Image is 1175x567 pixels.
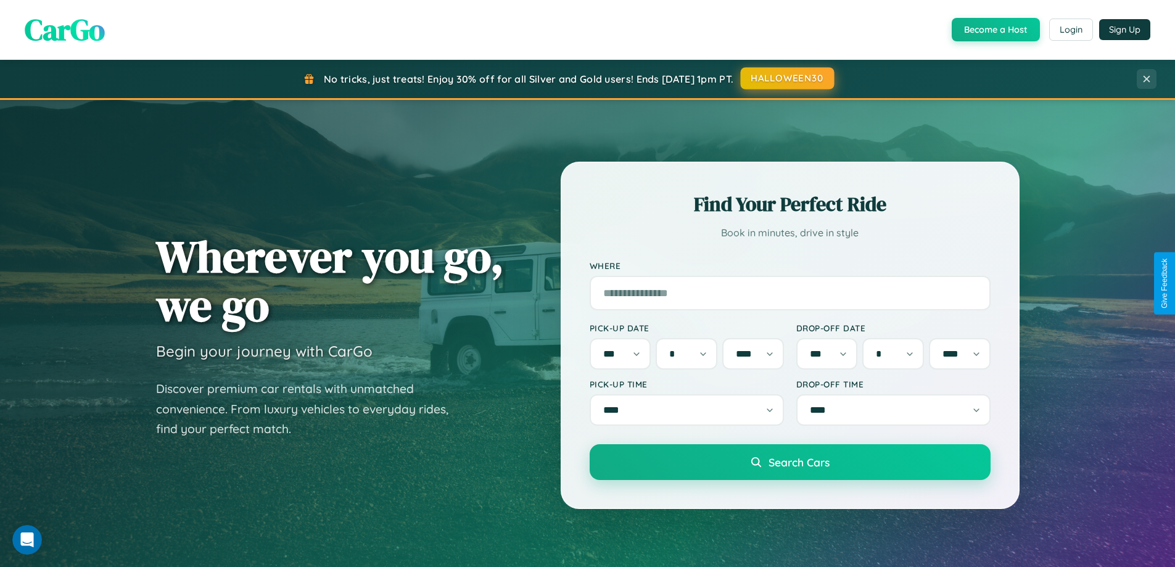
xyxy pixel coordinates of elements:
[25,9,105,50] span: CarGo
[324,73,733,85] span: No tricks, just treats! Enjoy 30% off for all Silver and Gold users! Ends [DATE] 1pm PT.
[1160,259,1169,308] div: Give Feedback
[590,323,784,333] label: Pick-up Date
[1049,19,1093,41] button: Login
[769,455,830,469] span: Search Cars
[1099,19,1150,40] button: Sign Up
[156,232,504,329] h1: Wherever you go, we go
[156,342,373,360] h3: Begin your journey with CarGo
[12,525,42,555] iframe: Intercom live chat
[590,379,784,389] label: Pick-up Time
[741,67,835,89] button: HALLOWEEN30
[590,224,991,242] p: Book in minutes, drive in style
[952,18,1040,41] button: Become a Host
[796,379,991,389] label: Drop-off Time
[590,444,991,480] button: Search Cars
[156,379,464,439] p: Discover premium car rentals with unmatched convenience. From luxury vehicles to everyday rides, ...
[590,191,991,218] h2: Find Your Perfect Ride
[796,323,991,333] label: Drop-off Date
[590,260,991,271] label: Where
